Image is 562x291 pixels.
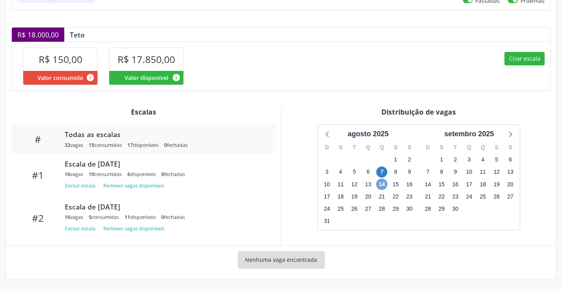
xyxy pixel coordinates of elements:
[491,179,502,190] span: sexta-feira, 19 de setembro de 2025
[463,179,474,190] span: quarta-feira, 17 de setembro de 2025
[450,167,461,178] span: terça-feira, 9 de setembro de 2025
[463,154,474,165] span: quarta-feira, 3 de setembro de 2025
[448,141,462,154] div: T
[86,73,95,82] i: Valor consumido por agendamentos feitos para este serviço
[89,171,94,178] span: 10
[404,179,415,190] span: sábado, 16 de agosto de 2025
[422,167,433,178] span: domingo, 7 de setembro de 2025
[161,214,164,221] span: 0
[89,142,122,148] div: consumidas
[390,191,401,202] span: sexta-feira, 22 de agosto de 2025
[376,179,387,190] span: quinta-feira, 14 de agosto de 2025
[491,154,502,165] span: sexta-feira, 5 de setembro de 2025
[100,223,168,234] button: Remover vagas disponíveis
[65,130,264,139] div: Todas as escalas
[505,167,516,178] span: sábado, 13 de setembro de 2025
[505,154,516,165] span: sábado, 6 de setembro de 2025
[17,133,59,145] div: #
[161,171,185,178] div: fechadas
[362,179,373,190] span: quarta-feira, 13 de agosto de 2025
[436,154,447,165] span: segunda-feira, 1 de setembro de 2025
[127,171,130,178] span: 6
[287,108,551,116] div: Distribuição de vagas
[335,191,346,202] span: segunda-feira, 18 de agosto de 2025
[335,179,346,190] span: segunda-feira, 11 de agosto de 2025
[164,142,167,148] span: 0
[127,142,133,148] span: 17
[100,180,168,191] button: Remover vagas disponíveis
[347,141,361,154] div: T
[238,251,325,269] div: Nenhuma vaga encontrada
[17,212,59,224] div: #2
[404,191,415,202] span: sábado, 23 de agosto de 2025
[335,203,346,214] span: segunda-feira, 25 de agosto de 2025
[125,214,130,221] span: 11
[89,171,122,178] div: consumidas
[404,203,415,214] span: sábado, 30 de agosto de 2025
[65,214,83,221] div: vagas
[390,203,401,214] span: sexta-feira, 29 de agosto de 2025
[450,203,461,214] span: terça-feira, 30 de setembro de 2025
[504,52,545,65] button: Criar escala
[321,167,332,178] span: domingo, 3 de agosto de 2025
[421,141,435,154] div: D
[349,167,360,178] span: terça-feira, 5 de agosto de 2025
[476,141,490,154] div: Q
[404,154,415,165] span: sábado, 2 de agosto de 2025
[321,216,332,227] span: domingo, 31 de agosto de 2025
[490,141,504,154] div: S
[161,214,185,221] div: fechadas
[37,74,83,82] span: Valor consumido
[89,142,94,148] span: 15
[463,191,474,202] span: quarta-feira, 24 de setembro de 2025
[321,203,332,214] span: domingo, 24 de agosto de 2025
[477,167,488,178] span: quinta-feira, 11 de setembro de 2025
[65,171,70,178] span: 16
[436,203,447,214] span: segunda-feira, 29 de setembro de 2025
[39,53,82,66] span: R$ 150,00
[422,203,433,214] span: domingo, 28 de setembro de 2025
[450,179,461,190] span: terça-feira, 16 de setembro de 2025
[161,171,164,178] span: 0
[65,159,264,168] div: Escala de [DATE]
[164,142,188,148] div: fechadas
[376,167,387,178] span: quinta-feira, 7 de agosto de 2025
[477,154,488,165] span: quinta-feira, 4 de setembro de 2025
[389,141,403,154] div: S
[362,203,373,214] span: quarta-feira, 27 de agosto de 2025
[65,214,70,221] span: 16
[463,167,474,178] span: quarta-feira, 10 de setembro de 2025
[390,154,401,165] span: sexta-feira, 1 de agosto de 2025
[65,180,99,191] button: Excluir escala
[436,179,447,190] span: segunda-feira, 15 de setembro de 2025
[362,167,373,178] span: quarta-feira, 6 de agosto de 2025
[477,179,488,190] span: quinta-feira, 18 de setembro de 2025
[403,141,416,154] div: S
[505,191,516,202] span: sábado, 27 de setembro de 2025
[321,191,332,202] span: domingo, 17 de agosto de 2025
[65,142,83,148] div: vagas
[436,167,447,178] span: segunda-feira, 8 de setembro de 2025
[441,129,497,139] div: setembro 2025
[65,142,70,148] span: 32
[125,214,156,221] div: disponíveis
[450,154,461,165] span: terça-feira, 2 de setembro de 2025
[89,214,91,221] span: 5
[362,191,373,202] span: quarta-feira, 20 de agosto de 2025
[390,167,401,178] span: sexta-feira, 8 de agosto de 2025
[491,191,502,202] span: sexta-feira, 26 de setembro de 2025
[404,167,415,178] span: sábado, 9 de agosto de 2025
[436,191,447,202] span: segunda-feira, 22 de setembro de 2025
[11,108,275,116] div: Escalas
[172,73,181,82] i: Valor disponível para agendamentos feitos para este serviço
[65,223,99,234] button: Excluir escala
[335,167,346,178] span: segunda-feira, 4 de agosto de 2025
[334,141,347,154] div: S
[422,191,433,202] span: domingo, 21 de setembro de 2025
[376,203,387,214] span: quinta-feira, 28 de agosto de 2025
[320,141,334,154] div: D
[375,141,389,154] div: Q
[89,214,119,221] div: consumidas
[450,191,461,202] span: terça-feira, 23 de setembro de 2025
[349,203,360,214] span: terça-feira, 26 de agosto de 2025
